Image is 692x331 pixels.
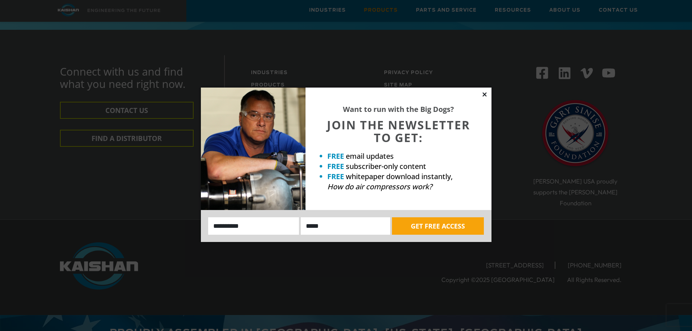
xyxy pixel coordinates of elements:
[327,117,470,145] span: JOIN THE NEWSLETTER TO GET:
[343,104,454,114] strong: Want to run with the Big Dogs?
[346,171,453,181] span: whitepaper download instantly,
[346,151,394,161] span: email updates
[327,161,344,171] strong: FREE
[392,217,484,235] button: GET FREE ACCESS
[346,161,426,171] span: subscriber-only content
[208,217,299,235] input: Name:
[327,171,344,181] strong: FREE
[301,217,390,235] input: Email
[327,151,344,161] strong: FREE
[481,91,488,98] button: Close
[327,182,432,191] em: How do air compressors work?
